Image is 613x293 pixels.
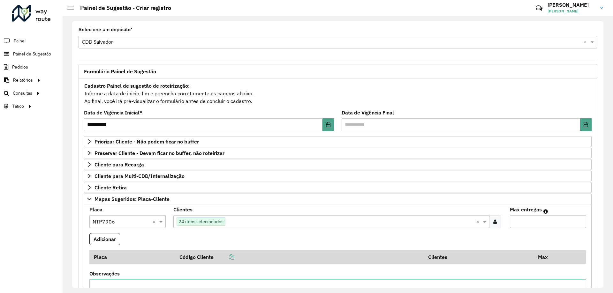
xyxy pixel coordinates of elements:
a: Cliente para Multi-CDD/Internalização [84,171,592,181]
span: Formulário Painel de Sugestão [84,69,156,74]
th: Clientes [424,250,534,264]
label: Placa [89,206,102,213]
span: Consultas [13,90,32,97]
label: Data de Vigência Final [342,109,394,116]
strong: Cadastro Painel de sugestão de roteirização: [84,83,190,89]
th: Max [534,250,559,264]
span: Priorizar Cliente - Não podem ficar no buffer [95,139,199,144]
span: Cliente Retira [95,185,127,190]
span: Clear all [152,218,158,225]
th: Código Cliente [175,250,424,264]
button: Choose Date [580,118,592,131]
label: Selecione um depósito [79,26,132,33]
a: Cliente para Recarga [84,159,592,170]
a: Mapas Sugeridos: Placa-Cliente [84,194,592,204]
em: Máximo de clientes que serão colocados na mesma rota com os clientes informados [543,209,548,214]
a: Preservar Cliente - Devem ficar no buffer, não roteirizar [84,148,592,158]
span: Relatórios [13,77,33,84]
span: Preservar Cliente - Devem ficar no buffer, não roteirizar [95,150,224,156]
a: Cliente Retira [84,182,592,193]
label: Max entregas [510,206,542,213]
th: Placa [89,250,175,264]
div: Informe a data de inicio, fim e preencha corretamente os campos abaixo. Ao final, você irá pré-vi... [84,82,592,105]
span: Mapas Sugeridos: Placa-Cliente [95,196,170,201]
span: Pedidos [12,64,28,70]
label: Data de Vigência Inicial [84,109,142,116]
span: Painel de Sugestão [13,51,51,57]
span: Tático [12,103,24,110]
span: Clear all [584,38,589,46]
button: Choose Date [322,118,334,131]
h2: Painel de Sugestão - Criar registro [74,4,171,11]
a: Copiar [214,254,234,260]
span: Painel [14,38,26,44]
span: Cliente para Recarga [95,162,144,167]
span: Cliente para Multi-CDD/Internalização [95,173,185,179]
a: Contato Rápido [532,1,546,15]
span: Clear all [476,218,481,225]
label: Observações [89,270,120,277]
span: 24 itens selecionados [177,218,225,225]
label: Clientes [173,206,193,213]
a: Priorizar Cliente - Não podem ficar no buffer [84,136,592,147]
h3: [PERSON_NAME] [548,2,595,8]
span: [PERSON_NAME] [548,8,595,14]
button: Adicionar [89,233,120,245]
